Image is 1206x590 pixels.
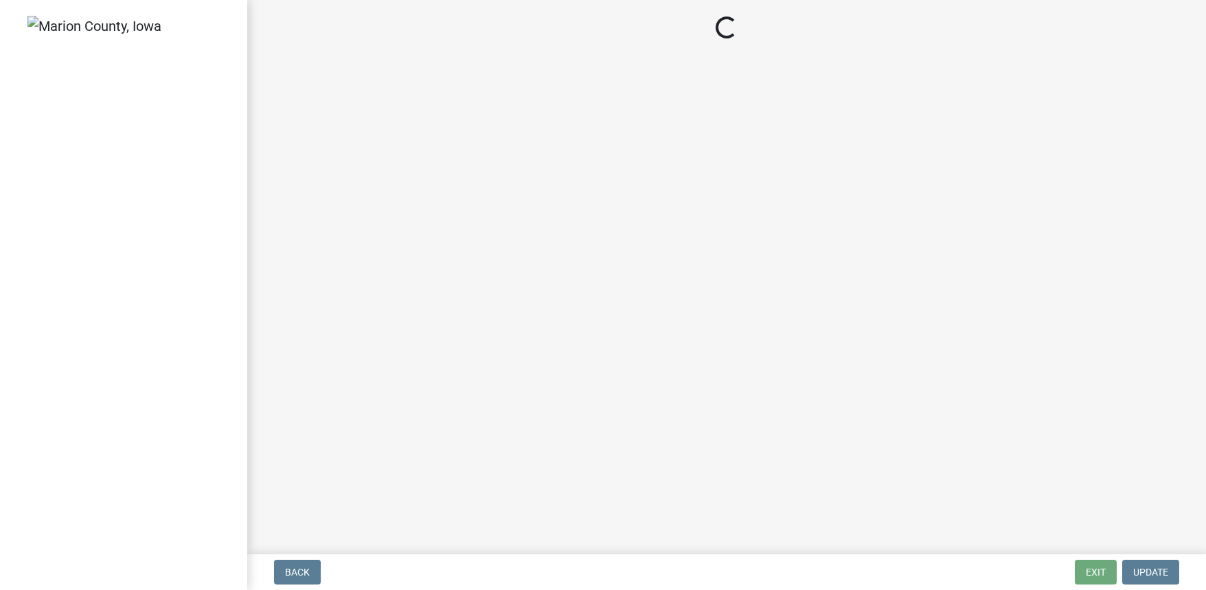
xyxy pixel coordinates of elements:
[274,560,321,585] button: Back
[1075,560,1117,585] button: Exit
[285,567,310,578] span: Back
[1122,560,1179,585] button: Update
[27,16,161,36] img: Marion County, Iowa
[1133,567,1168,578] span: Update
